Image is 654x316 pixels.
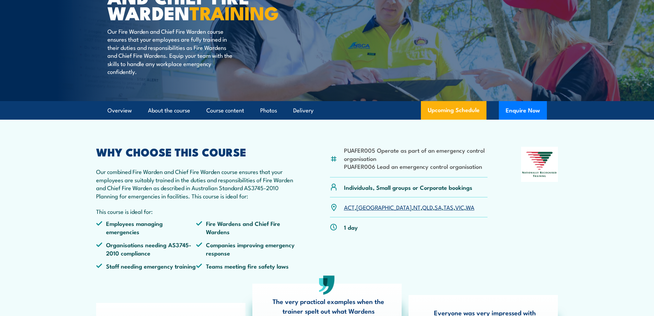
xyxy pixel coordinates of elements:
[206,101,244,120] a: Course content
[344,203,474,211] p: , , , , , , ,
[96,167,297,200] p: Our combined Fire Warden and Chief Fire Warden course ensures that your employees are suitably tr...
[435,203,442,211] a: SA
[107,27,233,75] p: Our Fire Warden and Chief Fire Warden course ensures that your employees are fully trained in the...
[466,203,474,211] a: WA
[521,147,558,182] img: Nationally Recognised Training logo.
[196,262,296,270] li: Teams meeting fire safety laws
[444,203,454,211] a: TAS
[96,219,196,236] li: Employees managing emergencies
[344,146,488,162] li: PUAFER005 Operate as part of an emergency control organisation
[344,162,488,170] li: PUAFER006 Lead an emergency control organisation
[344,203,355,211] a: ACT
[96,147,297,156] h2: WHY CHOOSE THIS COURSE
[293,101,313,120] a: Delivery
[96,241,196,257] li: Organisations needing AS3745-2010 compliance
[196,219,296,236] li: Fire Wardens and Chief Fire Wardens
[96,207,297,215] p: This course is ideal for:
[96,262,196,270] li: Staff needing emergency training
[344,223,358,231] p: 1 day
[499,101,547,120] button: Enquire Now
[455,203,464,211] a: VIC
[356,203,412,211] a: [GEOGRAPHIC_DATA]
[260,101,277,120] a: Photos
[422,203,433,211] a: QLD
[344,183,472,191] p: Individuals, Small groups or Corporate bookings
[413,203,421,211] a: NT
[148,101,190,120] a: About the course
[196,241,296,257] li: Companies improving emergency response
[107,101,132,120] a: Overview
[421,101,486,120] a: Upcoming Schedule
